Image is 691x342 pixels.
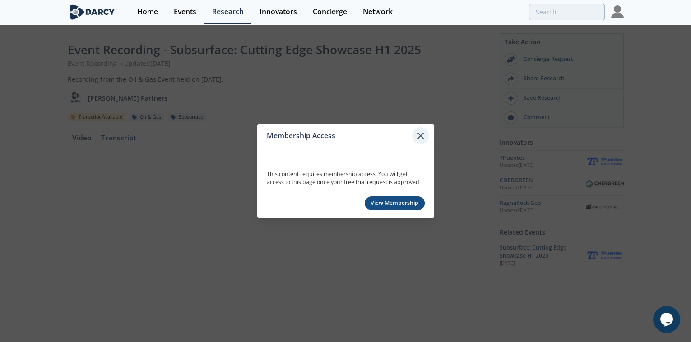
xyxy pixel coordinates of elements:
[212,8,244,15] div: Research
[68,4,117,20] img: logo-wide.svg
[653,306,682,333] iframe: chat widget
[529,4,605,20] input: Advanced Search
[267,170,425,187] p: This content requires membership access. You will get access to this page once your free trial re...
[363,8,393,15] div: Network
[137,8,158,15] div: Home
[174,8,196,15] div: Events
[260,8,297,15] div: Innovators
[611,5,624,18] img: Profile
[365,196,425,210] a: View Membership
[313,8,347,15] div: Concierge
[267,127,413,144] div: Membership Access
